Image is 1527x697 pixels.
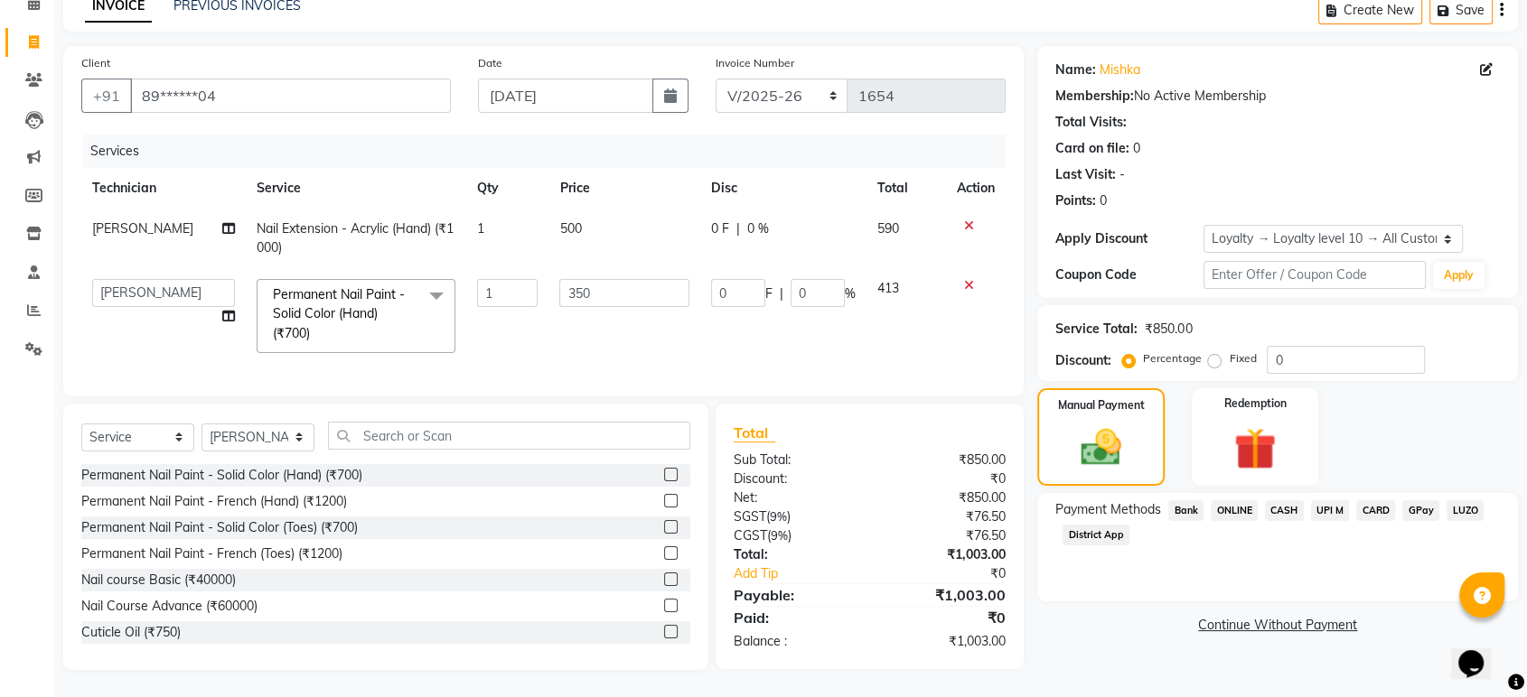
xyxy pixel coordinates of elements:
label: Percentage [1143,350,1201,367]
div: Permanent Nail Paint - French (Hand) (₹1200) [81,492,347,511]
th: Technician [81,168,246,209]
span: | [780,284,783,303]
div: ₹1,003.00 [870,584,1020,606]
div: 0 [1133,139,1140,158]
span: 9% [770,509,787,524]
div: ₹1,003.00 [870,545,1020,564]
a: Continue Without Payment [1041,616,1514,635]
span: | [736,219,740,238]
div: Balance : [720,632,870,651]
div: Apply Discount [1055,229,1204,248]
span: Payment Methods [1055,500,1161,519]
div: ₹0 [870,469,1020,488]
input: Enter Offer / Coupon Code [1204,261,1426,289]
div: ₹850.00 [870,451,1020,469]
div: ₹0 [895,564,1019,583]
span: 0 F [711,219,729,238]
div: ₹0 [870,607,1020,628]
span: ONLINE [1211,500,1258,521]
span: Bank [1168,500,1204,521]
div: 0 [1100,191,1107,210]
span: Permanent Nail Paint - Solid Color (Hand) (₹700) [273,286,405,341]
div: Discount: [720,469,870,488]
div: Services [83,135,1019,168]
div: Net: [720,488,870,507]
span: CGST [734,527,767,544]
div: ₹76.50 [870,526,1020,545]
span: Total [734,423,775,442]
div: Total: [720,545,870,564]
div: Coupon Code [1055,265,1204,284]
span: GPay [1402,500,1439,521]
span: 590 [877,220,899,237]
div: Discount: [1055,351,1111,370]
span: District App [1063,525,1129,545]
div: Permanent Nail Paint - Solid Color (Toes) (₹700) [81,518,358,537]
label: Manual Payment [1058,397,1145,414]
button: +91 [81,79,132,113]
div: Cuticle Oil (₹750) [81,623,181,642]
label: Date [478,55,502,71]
label: Redemption [1223,395,1286,412]
span: 1 [477,220,484,237]
span: LUZO [1447,500,1484,521]
th: Disc [700,168,867,209]
span: F [765,284,773,303]
span: UPI M [1311,500,1350,521]
div: Payable: [720,584,870,606]
div: Points: [1055,191,1096,210]
th: Qty [466,168,548,209]
label: Client [81,55,110,71]
span: 9% [771,528,788,543]
input: Search by Name/Mobile/Email/Code [130,79,451,113]
div: Paid: [720,607,870,628]
img: _cash.svg [1068,424,1133,470]
div: ₹1,003.00 [870,632,1020,651]
span: [PERSON_NAME] [92,220,193,237]
label: Invoice Number [716,55,794,71]
a: x [310,325,318,341]
div: ₹850.00 [1145,320,1192,339]
a: Add Tip [720,564,895,583]
span: Nail Extension - Acrylic (Hand) (₹1000) [257,220,454,256]
label: Fixed [1229,350,1256,367]
th: Total [867,168,946,209]
th: Action [946,168,1006,209]
div: - [1119,165,1125,184]
div: Name: [1055,60,1096,79]
div: Nail course Basic (₹40000) [81,571,236,590]
iframe: chat widget [1451,625,1509,679]
div: Last Visit: [1055,165,1116,184]
div: ( ) [720,507,870,526]
button: Apply [1433,262,1485,289]
div: ( ) [720,526,870,545]
th: Price [548,168,700,209]
img: _gift.svg [1221,423,1288,475]
input: Search or Scan [328,422,690,450]
span: % [845,284,856,303]
div: Total Visits: [1055,113,1127,132]
div: Permanent Nail Paint - Solid Color (Hand) (₹700) [81,466,362,485]
div: ₹76.50 [870,507,1020,526]
span: CARD [1356,500,1395,521]
span: 500 [559,220,581,237]
div: ₹850.00 [870,488,1020,507]
span: SGST [734,508,766,525]
div: No Active Membership [1055,87,1500,106]
div: Permanent Nail Paint - French (Toes) (₹1200) [81,544,342,563]
div: Nail Course Advance (₹60000) [81,597,258,616]
span: 413 [877,280,899,296]
th: Service [246,168,466,209]
div: Service Total: [1055,320,1138,339]
span: 0 % [747,219,769,238]
div: Membership: [1055,87,1134,106]
div: Card on file: [1055,139,1129,158]
div: Sub Total: [720,451,870,469]
span: CASH [1265,500,1304,521]
a: Mishka [1100,60,1140,79]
